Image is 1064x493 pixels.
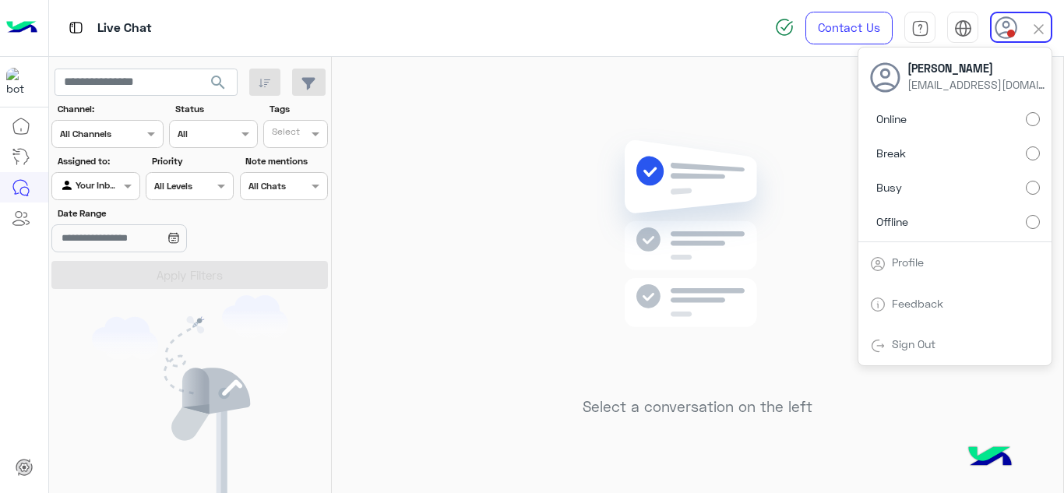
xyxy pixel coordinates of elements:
a: Contact Us [805,12,893,44]
img: spinner [775,18,794,37]
label: Assigned to: [58,154,138,168]
img: 317874714732967 [6,68,34,96]
button: Apply Filters [51,261,328,289]
img: tab [954,19,972,37]
img: tab [870,338,886,354]
img: tab [870,256,886,272]
a: tab [904,12,935,44]
img: hulul-logo.png [963,431,1017,485]
img: no messages [585,128,810,386]
span: search [209,73,227,92]
label: Priority [152,154,232,168]
span: Online [876,111,907,127]
p: Live Chat [97,18,152,39]
span: Break [876,145,906,161]
a: Feedback [892,297,943,310]
input: Break [1026,146,1040,160]
span: Offline [876,213,908,230]
label: Date Range [58,206,232,220]
span: Busy [876,179,902,195]
a: Profile [892,255,924,269]
input: Busy [1026,181,1040,195]
span: [PERSON_NAME] [907,60,1048,76]
label: Channel: [58,102,162,116]
img: tab [870,297,886,312]
label: Status [175,102,255,116]
h5: Select a conversation on the left [583,398,812,416]
img: tab [66,18,86,37]
img: Logo [6,12,37,44]
label: Tags [270,102,326,116]
input: Online [1026,112,1040,126]
a: Sign Out [892,337,935,350]
img: tab [911,19,929,37]
input: Offline [1026,215,1040,229]
img: close [1030,20,1048,38]
div: Select [270,125,300,143]
label: Note mentions [245,154,326,168]
button: search [199,69,238,102]
span: [EMAIL_ADDRESS][DOMAIN_NAME] [907,76,1048,93]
